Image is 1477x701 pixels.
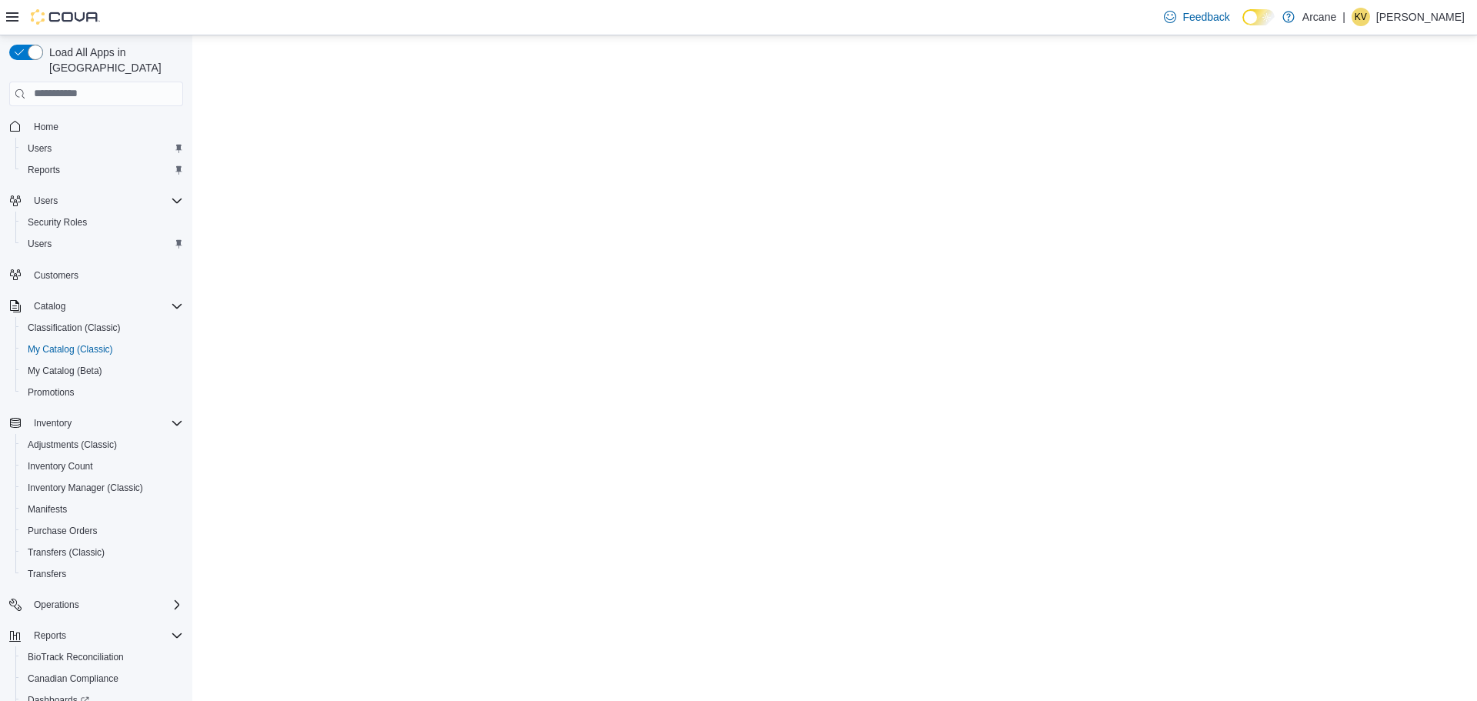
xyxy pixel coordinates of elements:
span: Adjustments (Classic) [22,436,183,454]
a: Feedback [1158,2,1235,32]
a: Adjustments (Classic) [22,436,123,454]
span: Canadian Compliance [22,669,183,688]
span: Reports [34,629,66,642]
span: Reports [28,164,60,176]
span: Canadian Compliance [28,673,118,685]
button: My Catalog (Classic) [15,339,189,360]
span: Inventory Manager (Classic) [28,482,143,494]
span: Security Roles [22,213,183,232]
p: | [1342,8,1345,26]
button: Reports [3,625,189,646]
a: My Catalog (Beta) [22,362,108,380]
button: Classification (Classic) [15,317,189,339]
a: My Catalog (Classic) [22,340,119,359]
button: Catalog [28,297,72,315]
button: Reports [28,626,72,645]
a: Classification (Classic) [22,319,127,337]
span: Home [28,117,183,136]
a: Home [28,118,65,136]
span: Users [22,235,183,253]
a: Canadian Compliance [22,669,125,688]
span: Transfers (Classic) [28,546,105,559]
a: Inventory Count [22,457,99,476]
span: Reports [28,626,183,645]
span: Users [28,142,52,155]
button: Users [15,138,189,159]
button: Security Roles [15,212,189,233]
a: Customers [28,266,85,285]
span: Reports [22,161,183,179]
span: Transfers [22,565,183,583]
button: Transfers (Classic) [15,542,189,563]
p: Arcane [1302,8,1336,26]
a: Users [22,235,58,253]
span: Inventory [34,417,72,429]
button: Purchase Orders [15,520,189,542]
span: Promotions [22,383,183,402]
a: Purchase Orders [22,522,104,540]
span: Adjustments (Classic) [28,439,117,451]
button: Inventory Manager (Classic) [15,477,189,499]
a: BioTrack Reconciliation [22,648,130,666]
span: Operations [34,599,79,611]
a: Transfers (Classic) [22,543,111,562]
span: My Catalog (Classic) [28,343,113,356]
span: My Catalog (Beta) [28,365,102,377]
span: Inventory [28,414,183,432]
a: Transfers [22,565,72,583]
button: Promotions [15,382,189,403]
span: KV [1355,8,1367,26]
span: Customers [34,269,78,282]
span: Catalog [28,297,183,315]
button: Adjustments (Classic) [15,434,189,456]
span: Feedback [1182,9,1229,25]
span: My Catalog (Beta) [22,362,183,380]
span: Users [28,238,52,250]
span: Security Roles [28,216,87,229]
span: Transfers [28,568,66,580]
a: Security Roles [22,213,93,232]
span: Users [28,192,183,210]
span: Load All Apps in [GEOGRAPHIC_DATA] [43,45,183,75]
span: Inventory Count [28,460,93,472]
a: Promotions [22,383,81,402]
button: Canadian Compliance [15,668,189,689]
button: Inventory [3,412,189,434]
span: Catalog [34,300,65,312]
span: Customers [28,265,183,285]
button: Operations [3,594,189,616]
span: BioTrack Reconciliation [28,651,124,663]
span: Manifests [28,503,67,516]
span: Classification (Classic) [22,319,183,337]
span: Users [34,195,58,207]
button: Users [15,233,189,255]
button: Inventory Count [15,456,189,477]
button: Customers [3,264,189,286]
span: Users [22,139,183,158]
button: Catalog [3,295,189,317]
button: Reports [15,159,189,181]
span: Transfers (Classic) [22,543,183,562]
button: Manifests [15,499,189,520]
span: Inventory Manager (Classic) [22,479,183,497]
button: Operations [28,596,85,614]
a: Inventory Manager (Classic) [22,479,149,497]
span: Promotions [28,386,75,399]
span: Operations [28,596,183,614]
button: Home [3,115,189,138]
a: Users [22,139,58,158]
button: Users [28,192,64,210]
p: [PERSON_NAME] [1376,8,1465,26]
span: Manifests [22,500,183,519]
span: Purchase Orders [22,522,183,540]
button: Transfers [15,563,189,585]
span: Classification (Classic) [28,322,121,334]
img: Cova [31,9,100,25]
button: BioTrack Reconciliation [15,646,189,668]
span: Home [34,121,58,133]
button: Users [3,190,189,212]
a: Reports [22,161,66,179]
input: Dark Mode [1242,9,1275,25]
button: Inventory [28,414,78,432]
